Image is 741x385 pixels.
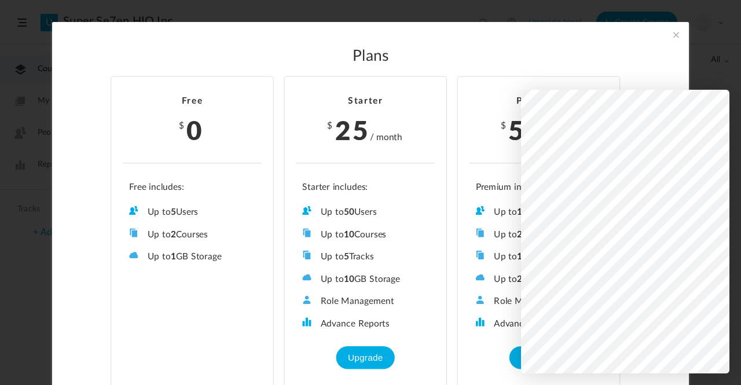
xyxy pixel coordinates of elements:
li: Advance Reports [476,317,602,329]
h2: Premium [469,96,608,107]
li: Up to Courses [476,228,602,240]
b: 1 [171,252,176,261]
span: $ [179,121,185,130]
li: Up to Users [476,206,602,218]
span: 50 [508,110,543,147]
span: $ [501,121,507,130]
h2: Plans [78,47,663,66]
li: Role Management [302,295,428,307]
span: $ [327,121,333,130]
b: 10 [344,274,354,283]
li: Up to GB Storage [476,273,602,285]
b: 5 [344,252,349,261]
li: Up to Courses [129,228,255,240]
h2: Free [123,96,262,107]
span: 25 [335,110,370,147]
h2: Starter [296,96,435,107]
li: Up to Users [302,206,428,218]
b: 5 [171,208,176,217]
b: 20 [517,274,527,283]
li: Up to Courses [302,228,428,240]
b: 10 [517,252,527,261]
b: 50 [344,208,354,217]
span: 0 [186,110,204,147]
button: Upgrade [336,346,394,369]
b: 100 [517,208,533,217]
li: Up to Tracks [476,250,602,262]
li: Up to GB Storage [129,250,255,262]
cite: / month [370,131,402,144]
li: Up to Tracks [302,250,428,262]
b: 2 [171,230,176,239]
li: Up to Users [129,206,255,218]
b: 20 [517,230,527,239]
li: Advance Reports [302,317,428,329]
b: 10 [344,230,354,239]
li: Up to GB Storage [302,273,428,285]
li: Role Management [476,295,602,307]
button: Upgrade [509,346,567,369]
